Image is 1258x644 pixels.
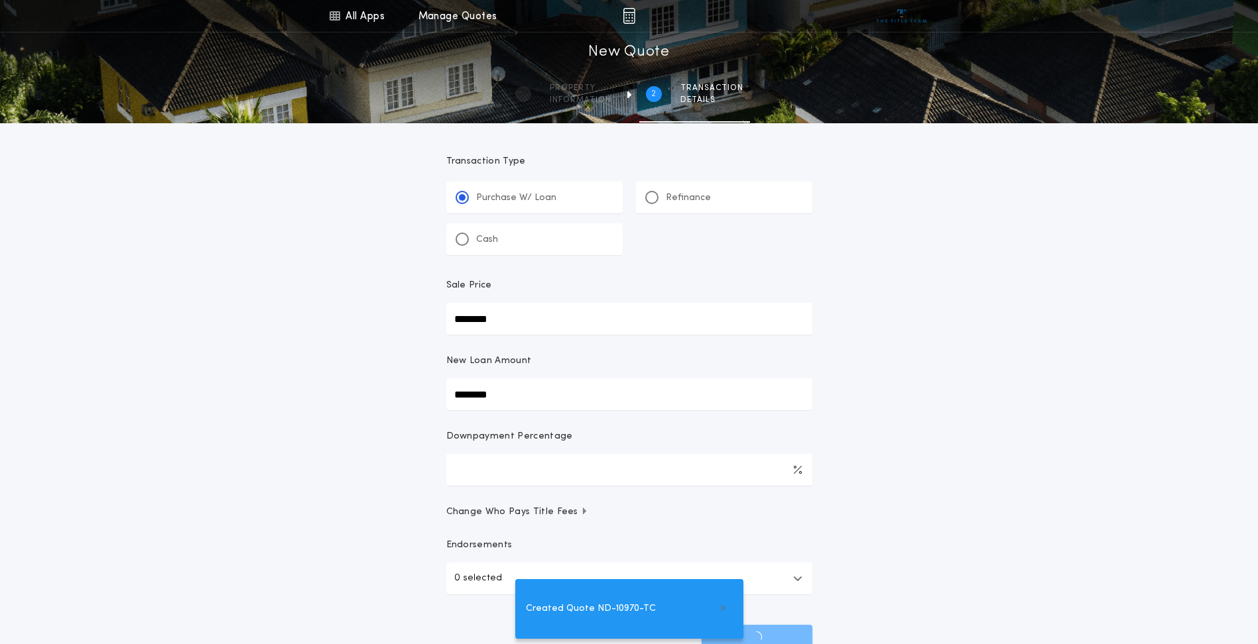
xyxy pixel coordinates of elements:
span: Transaction [680,83,743,93]
p: Sale Price [446,279,492,292]
img: vs-icon [877,9,926,23]
p: Transaction Type [446,155,812,168]
span: Created Quote ND-10970-TC [526,602,656,616]
p: Endorsements [446,539,812,552]
p: Cash [476,233,498,246]
span: information [550,95,611,105]
h2: 2 [651,89,656,99]
input: Sale Price [446,303,812,335]
span: Change Who Pays Title Fees [446,506,589,519]
input: New Loan Amount [446,378,812,410]
p: 0 selected [454,570,502,586]
p: Refinance [666,191,711,205]
span: details [680,95,743,105]
p: Purchase W/ Loan [476,191,556,205]
p: New Loan Amount [446,354,532,368]
p: Downpayment Percentage [446,430,573,443]
button: Change Who Pays Title Fees [446,506,812,519]
span: Property [550,83,611,93]
button: 0 selected [446,563,812,594]
img: img [623,8,635,24]
h1: New Quote [588,42,669,63]
input: Downpayment Percentage [446,454,812,486]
